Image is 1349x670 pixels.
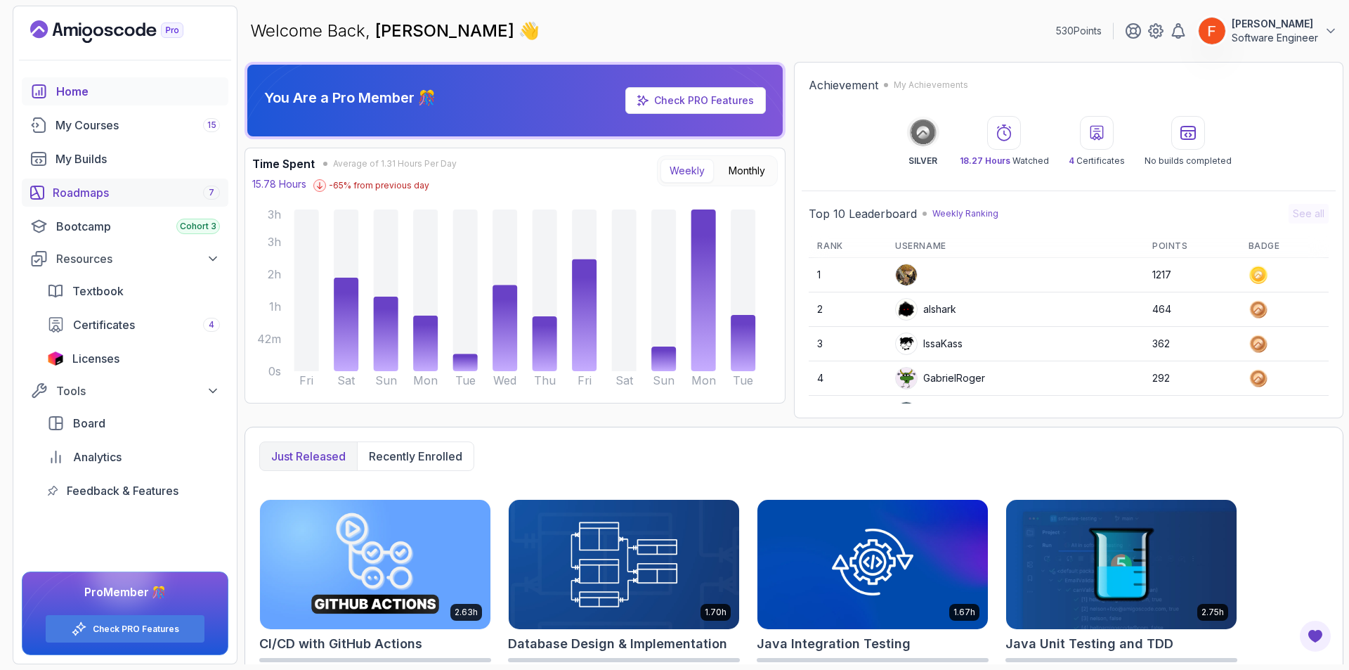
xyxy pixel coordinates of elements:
tspan: Sat [615,373,634,387]
h2: Java Unit Testing and TDD [1005,634,1173,654]
button: Just released [260,442,357,470]
tspan: Fri [578,373,592,387]
span: Analytics [73,449,122,465]
div: alshark [895,298,956,321]
tspan: Tue [455,373,476,387]
button: Recently enrolled [357,442,474,470]
a: home [22,77,228,105]
button: Open Feedback Button [1298,619,1332,653]
img: Java Unit Testing and TDD card [1006,500,1237,629]
p: Welcome Back, [250,20,540,42]
span: 4 [209,319,214,330]
p: -65 % from previous day [329,180,429,191]
h2: Top 10 Leaderboard [809,205,917,222]
p: 15.78 Hours [252,177,306,191]
tspan: 1h [269,299,281,314]
div: Roadmaps [53,184,220,201]
img: user profile image [896,402,917,423]
tspan: 3h [268,235,281,249]
tspan: Fri [299,373,313,387]
img: jetbrains icon [47,352,64,366]
img: user profile image [1199,18,1225,44]
a: roadmaps [22,179,228,207]
td: 265 [1144,396,1240,430]
p: Just released [271,448,346,465]
button: user profile image[PERSON_NAME]Software Engineer [1198,17,1338,45]
span: Feedback & Features [67,482,178,499]
th: Rank [809,235,887,258]
button: Weekly [660,159,714,183]
td: 2 [809,292,887,327]
tspan: Mon [413,373,438,387]
button: Tools [22,378,228,404]
a: bootcamp [22,212,228,240]
a: certificates [39,311,228,339]
div: IssaKass [895,333,963,355]
span: Board [73,415,105,432]
h2: Achievement [809,77,878,94]
div: Resources [56,250,220,267]
div: GabrielRoger [895,367,985,389]
a: board [39,409,228,437]
p: My Achievements [894,79,968,91]
p: Watched [960,155,1049,167]
p: No builds completed [1145,155,1232,167]
tspan: Sun [375,373,397,387]
button: See all [1289,204,1329,224]
p: 2.75h [1201,607,1224,618]
th: Username [887,235,1144,258]
span: Average of 1.31 Hours Per Day [333,158,457,169]
img: Database Design & Implementation card [509,500,739,629]
tspan: 3h [268,207,281,221]
tspan: Sun [653,373,674,387]
a: Landing page [30,20,216,43]
a: courses [22,111,228,139]
h3: Time Spent [252,155,315,172]
span: 4 [1069,155,1074,166]
span: 7 [209,187,214,198]
p: 1.67h [953,607,975,618]
img: default monster avatar [896,368,917,389]
td: 1 [809,258,887,292]
a: builds [22,145,228,173]
div: My Builds [56,150,220,167]
h2: Database Design & Implementation [508,634,727,654]
p: [PERSON_NAME] [1232,17,1318,31]
button: Monthly [719,159,774,183]
a: Check PRO Features [625,87,766,114]
td: 5 [809,396,887,430]
tspan: 42m [257,332,281,346]
p: 2.63h [455,607,478,618]
span: 👋 [516,16,545,46]
a: Check PRO Features [93,624,179,635]
th: Points [1144,235,1240,258]
a: analytics [39,443,228,471]
span: [PERSON_NAME] [375,20,519,41]
img: CI/CD with GitHub Actions card [260,500,490,629]
td: 362 [1144,327,1240,361]
div: Tools [56,382,220,399]
tspan: 2h [268,267,281,281]
span: Cohort 3 [180,221,216,232]
td: 3 [809,327,887,361]
span: 15 [207,120,216,131]
p: You Are a Pro Member 🎊 [264,88,436,108]
td: 4 [809,361,887,396]
td: 464 [1144,292,1240,327]
p: Recently enrolled [369,448,462,465]
p: Weekly Ranking [932,208,998,219]
a: feedback [39,477,228,505]
button: Resources [22,246,228,271]
tspan: Sat [337,373,356,387]
span: 18.27 Hours [960,155,1010,166]
span: Certificates [73,316,135,333]
img: Java Integration Testing card [757,500,988,629]
tspan: Wed [493,373,516,387]
h2: Java Integration Testing [757,634,911,654]
div: My Courses [56,117,220,134]
td: 292 [1144,361,1240,396]
tspan: Tue [733,373,753,387]
a: licenses [39,344,228,373]
img: user profile image [896,299,917,320]
th: Badge [1240,235,1329,258]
